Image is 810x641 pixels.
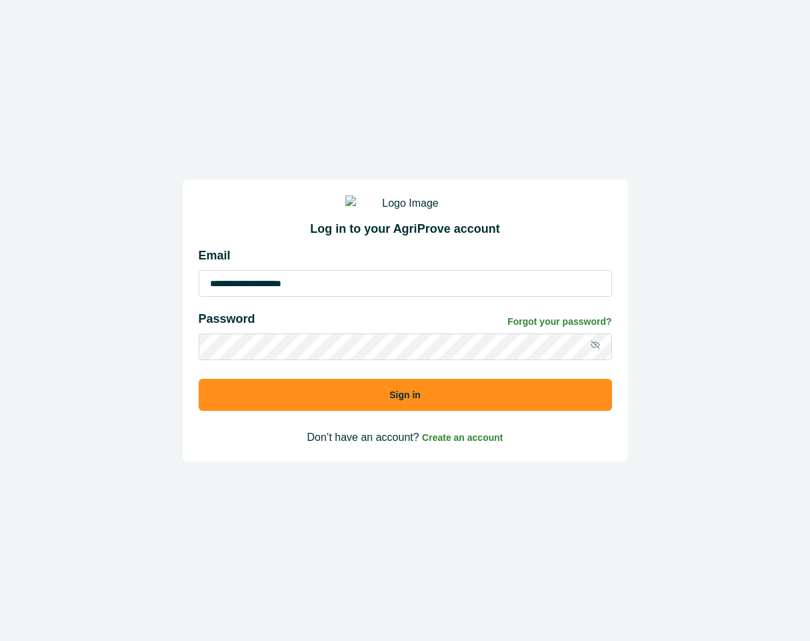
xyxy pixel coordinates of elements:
[507,315,611,329] a: Forgot your password?
[199,247,612,265] p: Email
[422,432,503,443] a: Create an account
[199,430,612,446] p: Don’t have an account?
[422,432,503,443] span: Create an account
[199,222,612,237] h2: Log in to your AgriProve account
[345,195,465,211] img: Logo Image
[199,310,255,328] p: Password
[199,379,612,411] button: Sign in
